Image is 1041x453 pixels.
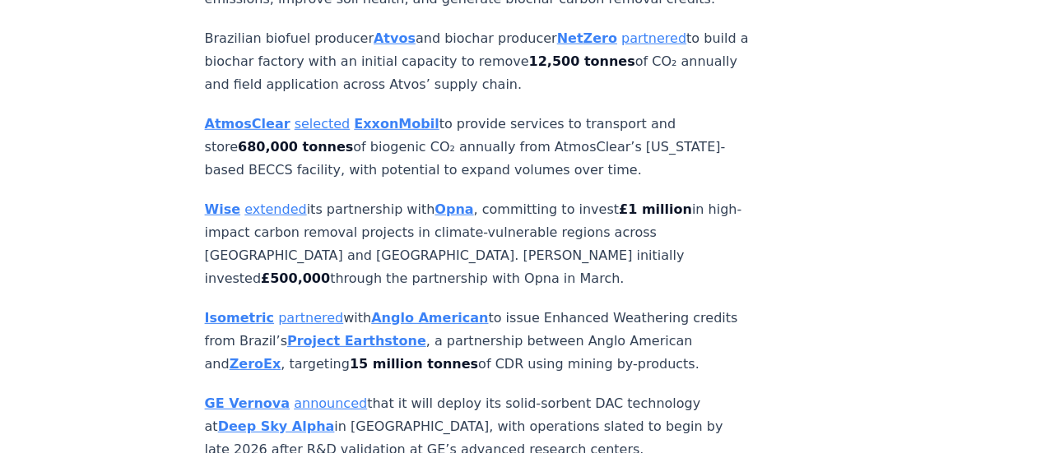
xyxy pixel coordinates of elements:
[261,270,330,286] strong: £500,000
[244,201,306,217] a: extended
[350,356,478,372] strong: 15 million tonnes
[205,113,750,182] p: to provide services to transport and store of biogenic CO₂ annually from AtmosClear’s [US_STATE]-...
[619,201,692,217] strong: £1 million
[230,356,281,372] a: ZeroEx
[238,139,353,155] strong: 680,000 tonnes
[205,307,750,376] p: with to issue Enhanced Weathering credits from Brazil’s , a partnership between Anglo American an...
[205,116,290,132] a: AtmosClear
[528,53,634,69] strong: 12,500 tonnes
[294,395,367,411] a: announced
[205,27,750,96] p: Brazilian biofuel producer and biochar producer to build a biochar factory with an initial capaci...
[354,116,439,132] a: ExxonMobil
[218,418,335,434] a: Deep Sky Alpha
[371,310,488,326] a: Anglo American
[287,333,426,349] a: Project Earthstone
[205,201,241,217] a: Wise
[205,395,290,411] a: GE Vernova
[278,310,343,326] a: partnered
[205,198,750,290] p: its partnership with , committing to invest in high-impact carbon removal projects in climate-vul...
[374,30,416,46] a: Atvos
[557,30,617,46] a: NetZero
[205,310,275,326] a: Isometric
[621,30,686,46] a: partnered
[295,116,351,132] a: selected
[435,201,473,217] a: Opna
